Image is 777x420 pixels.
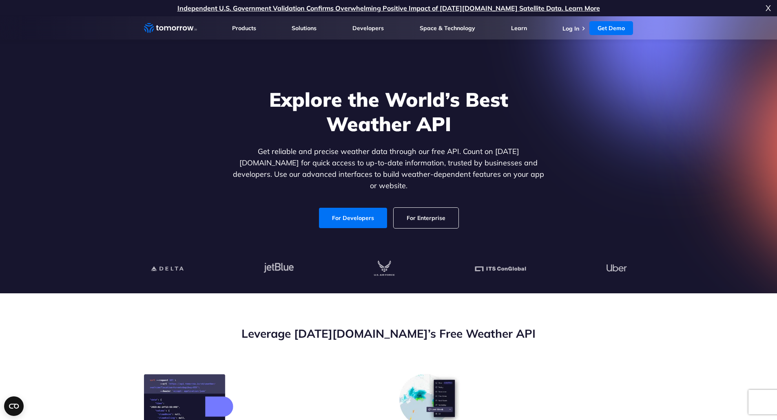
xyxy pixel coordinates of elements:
a: Home link [144,22,197,34]
p: Get reliable and precise weather data through our free API. Count on [DATE][DOMAIN_NAME] for quic... [231,146,546,191]
a: For Enterprise [394,208,458,228]
a: Solutions [292,24,317,32]
button: Open CMP widget [4,396,24,416]
a: Get Demo [589,21,633,35]
h1: Explore the World’s Best Weather API [231,87,546,136]
a: Products [232,24,256,32]
h2: Leverage [DATE][DOMAIN_NAME]’s Free Weather API [144,326,633,341]
a: Space & Technology [420,24,475,32]
a: Developers [352,24,384,32]
a: Learn [511,24,527,32]
a: For Developers [319,208,387,228]
a: Independent U.S. Government Validation Confirms Overwhelming Positive Impact of [DATE][DOMAIN_NAM... [177,4,600,12]
a: Log In [562,25,579,32]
